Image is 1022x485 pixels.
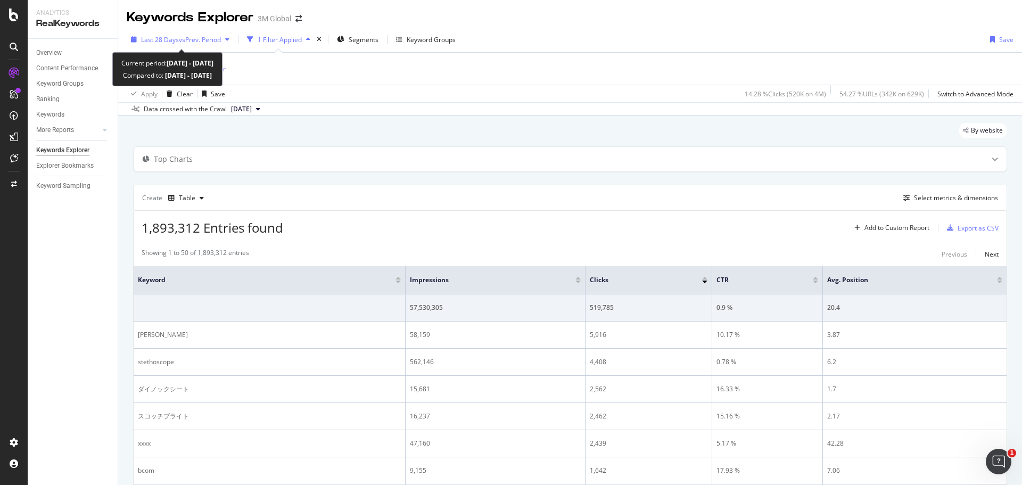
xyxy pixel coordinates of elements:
div: 9,155 [410,466,580,475]
div: Showing 1 to 50 of 1,893,312 entries [142,248,249,261]
div: 20.4 [827,303,1002,313]
div: RealKeywords [36,18,109,30]
div: Table [179,195,195,201]
button: Segments [333,31,383,48]
div: 4,408 [590,357,708,367]
span: 1 [1008,449,1016,457]
button: Previous [942,248,967,261]
button: Last 28 DaysvsPrev. Period [127,31,234,48]
button: Keyword Groups [392,31,460,48]
button: Add to Custom Report [850,219,929,236]
div: [PERSON_NAME] [138,330,401,340]
div: Analytics [36,9,109,18]
a: More Reports [36,125,100,136]
div: 14.28 % Clicks ( 520K on 4M ) [745,89,826,98]
div: legacy label [959,123,1007,138]
div: 17.93 % [716,466,818,475]
span: By website [971,127,1003,134]
div: Ranking [36,94,60,105]
div: Save [211,89,225,98]
div: Compared to: [123,69,212,81]
div: Clear [177,89,193,98]
a: Keywords [36,109,110,120]
span: Clicks [590,275,687,285]
b: [DATE] - [DATE] [163,71,212,80]
button: Select metrics & dimensions [899,192,998,204]
a: Ranking [36,94,110,105]
div: stethoscope [138,357,401,367]
span: 1,893,312 Entries found [142,219,283,236]
div: times [315,34,324,45]
a: Keyword Groups [36,78,110,89]
div: 2,462 [590,412,708,421]
div: 1.7 [827,384,1002,394]
div: Top Charts [154,154,193,165]
div: 2,562 [590,384,708,394]
button: [DATE] [227,103,265,116]
a: Keyword Sampling [36,180,110,192]
iframe: Intercom live chat [986,449,1011,474]
div: 7.06 [827,466,1002,475]
div: 16.33 % [716,384,818,394]
button: Save [986,31,1013,48]
div: Save [999,35,1013,44]
a: Overview [36,47,110,59]
div: 5.17 % [716,439,818,448]
div: 47,160 [410,439,580,448]
div: Export as CSV [958,224,999,233]
div: Keyword Groups [36,78,84,89]
div: bcom [138,466,401,475]
button: 1 Filter Applied [243,31,315,48]
div: 15.16 % [716,412,818,421]
div: Select metrics & dimensions [914,193,998,202]
span: 2025 Aug. 24th [231,104,252,114]
button: Export as CSV [943,219,999,236]
div: 57,530,305 [410,303,580,313]
div: Current period: [121,57,213,69]
span: Last 28 Days [141,35,179,44]
button: Clear [162,85,193,102]
div: Overview [36,47,62,59]
button: Switch to Advanced Mode [933,85,1013,102]
span: Segments [349,35,378,44]
span: Keyword [138,275,380,285]
div: 42.28 [827,439,1002,448]
div: 15,681 [410,384,580,394]
div: 2.17 [827,412,1002,421]
div: 2,439 [590,439,708,448]
div: Keyword Sampling [36,180,90,192]
div: 3M Global [258,13,291,24]
div: Keyword Groups [407,35,456,44]
div: 519,785 [590,303,708,313]
div: More Reports [36,125,74,136]
div: 0.78 % [716,357,818,367]
div: 1 Filter Applied [258,35,302,44]
div: 6.2 [827,357,1002,367]
div: Apply [141,89,158,98]
div: Keywords Explorer [127,9,253,27]
button: Next [985,248,999,261]
a: Keywords Explorer [36,145,110,156]
div: Content Performance [36,63,98,74]
span: Avg. Position [827,275,981,285]
div: Switch to Advanced Mode [937,89,1013,98]
div: 3.87 [827,330,1002,340]
div: 562,146 [410,357,580,367]
div: ダイノックシート [138,384,401,394]
button: Table [164,190,208,207]
a: Explorer Bookmarks [36,160,110,171]
span: Impressions [410,275,559,285]
div: 1,642 [590,466,708,475]
div: 10.17 % [716,330,818,340]
div: Next [985,250,999,259]
button: Apply [127,85,158,102]
div: 16,237 [410,412,580,421]
div: Keywords [36,109,64,120]
div: Add to Custom Report [864,225,929,231]
div: 54.27 % URLs ( 342K on 629K ) [839,89,924,98]
div: 0.9 % [716,303,818,313]
div: 5,916 [590,330,708,340]
div: Explorer Bookmarks [36,160,94,171]
div: Keywords Explorer [36,145,89,156]
div: 58,159 [410,330,580,340]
